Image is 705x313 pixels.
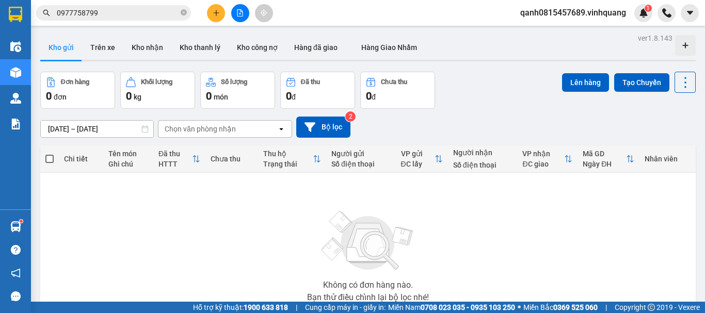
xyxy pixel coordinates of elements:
[40,35,82,60] button: Kho gửi
[578,145,639,173] th: Toggle SortBy
[522,150,564,158] div: VP nhận
[82,35,123,60] button: Trên xe
[258,145,326,173] th: Toggle SortBy
[10,221,21,232] img: warehouse-icon
[421,303,515,311] strong: 0708 023 035 - 0935 103 250
[120,72,195,109] button: Khối lượng0kg
[200,72,275,109] button: Số lượng0món
[141,78,172,86] div: Khối lượng
[645,155,691,163] div: Nhân viên
[648,304,655,311] span: copyright
[301,78,320,86] div: Đã thu
[517,145,578,173] th: Toggle SortBy
[366,90,372,102] span: 0
[296,117,350,138] button: Bộ lọc
[331,150,391,158] div: Người gửi
[158,160,192,168] div: HTTT
[388,302,515,313] span: Miền Nam
[331,160,391,168] div: Số điện thoại
[662,8,671,18] img: phone-icon
[605,302,607,313] span: |
[9,7,22,22] img: logo-vxr
[11,291,21,301] span: message
[523,302,598,313] span: Miền Bắc
[361,43,417,52] span: Hàng Giao Nhầm
[206,90,212,102] span: 0
[165,124,236,134] div: Chọn văn phòng nhận
[583,150,626,158] div: Mã GD
[646,5,650,12] span: 1
[231,4,249,22] button: file-add
[40,72,115,109] button: Đơn hàng0đơn
[681,4,699,22] button: caret-down
[213,9,220,17] span: plus
[43,9,50,17] span: search
[10,41,21,52] img: warehouse-icon
[381,78,407,86] div: Chưa thu
[10,67,21,78] img: warehouse-icon
[345,111,356,122] sup: 2
[171,35,229,60] button: Kho thanh lý
[263,160,313,168] div: Trạng thái
[323,281,413,289] div: Không có đơn hàng nào.
[638,32,672,44] div: ver 1.8.143
[562,73,609,92] button: Lên hàng
[123,35,171,60] button: Kho nhận
[260,9,267,17] span: aim
[316,205,420,277] img: svg+xml;base64,PHN2ZyBjbGFzcz0ibGlzdC1wbHVnX19zdmciIHhtbG5zPSJodHRwOi8vd3d3LnczLm9yZy8yMDAwL3N2Zy...
[11,245,21,255] span: question-circle
[277,125,285,133] svg: open
[522,160,564,168] div: ĐC giao
[41,121,153,137] input: Select a date range.
[263,150,313,158] div: Thu hộ
[583,160,626,168] div: Ngày ĐH
[181,8,187,18] span: close-circle
[553,303,598,311] strong: 0369 525 060
[305,302,386,313] span: Cung cấp máy in - giấy in:
[46,90,52,102] span: 0
[108,160,148,168] div: Ghi chú
[401,160,435,168] div: ĐC lấy
[360,72,435,109] button: Chưa thu0đ
[453,161,512,169] div: Số điện thoại
[396,145,448,173] th: Toggle SortBy
[236,9,244,17] span: file-add
[685,8,695,18] span: caret-down
[372,93,376,101] span: đ
[512,6,634,19] span: qanh0815457689.vinhquang
[280,72,355,109] button: Đã thu0đ
[645,5,652,12] sup: 1
[193,302,288,313] span: Hỗ trợ kỹ thuật:
[214,93,228,101] span: món
[211,155,252,163] div: Chưa thu
[181,9,187,15] span: close-circle
[286,35,346,60] button: Hàng đã giao
[518,305,521,309] span: ⚪️
[134,93,141,101] span: kg
[126,90,132,102] span: 0
[108,150,148,158] div: Tên món
[221,78,247,86] div: Số lượng
[453,149,512,157] div: Người nhận
[614,73,669,92] button: Tạo Chuyến
[639,8,648,18] img: icon-new-feature
[54,93,67,101] span: đơn
[286,90,292,102] span: 0
[158,150,192,158] div: Đã thu
[255,4,273,22] button: aim
[292,93,296,101] span: đ
[61,78,89,86] div: Đơn hàng
[11,268,21,278] span: notification
[296,302,297,313] span: |
[229,35,286,60] button: Kho công nợ
[64,155,98,163] div: Chi tiết
[244,303,288,311] strong: 1900 633 818
[10,93,21,104] img: warehouse-icon
[20,220,23,223] sup: 1
[153,145,205,173] th: Toggle SortBy
[675,35,696,56] div: Tạo kho hàng mới
[401,150,435,158] div: VP gửi
[307,293,429,302] div: Bạn thử điều chỉnh lại bộ lọc nhé!
[57,7,179,19] input: Tìm tên, số ĐT hoặc mã đơn
[207,4,225,22] button: plus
